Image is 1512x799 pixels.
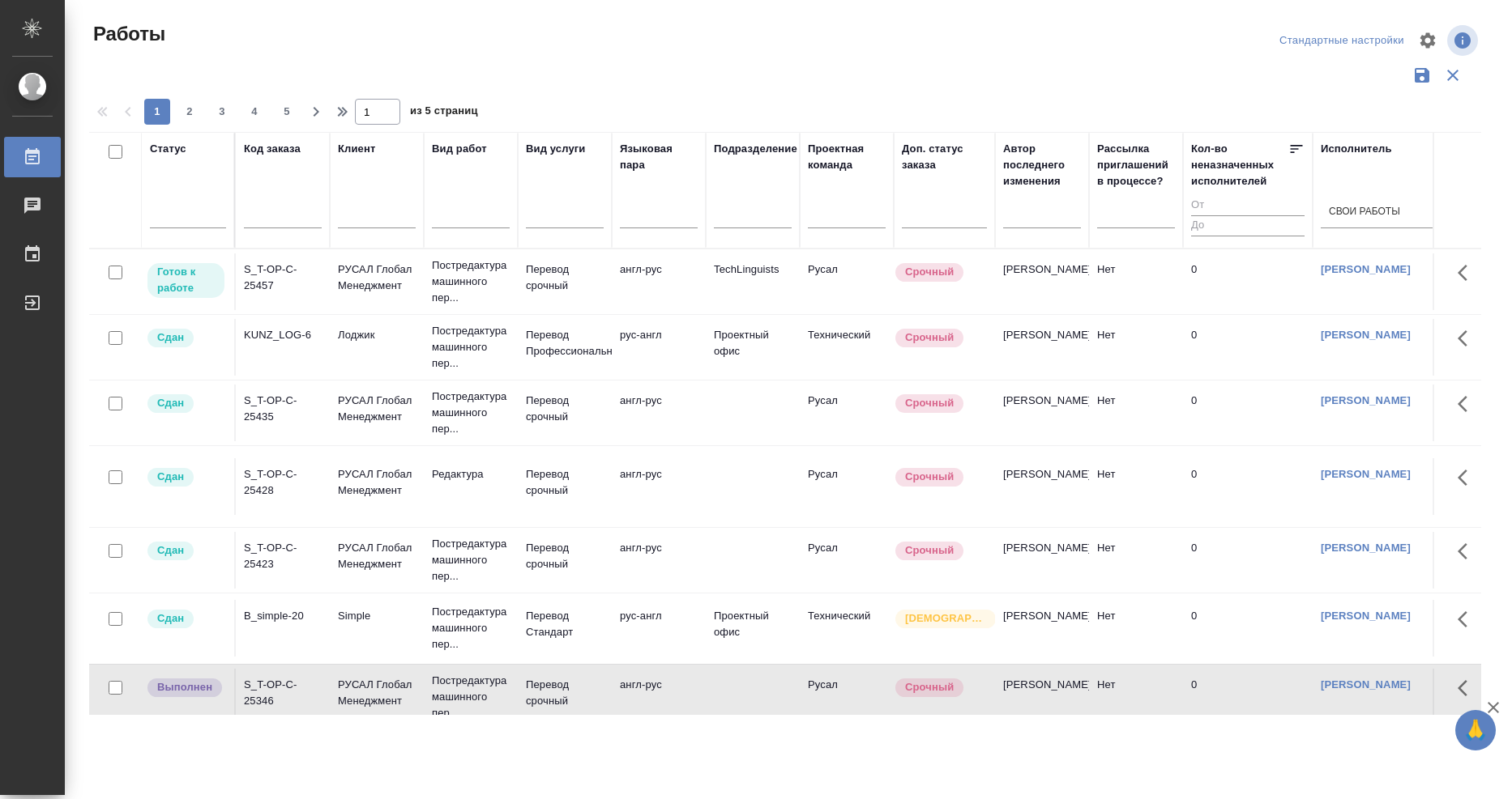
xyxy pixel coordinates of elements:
[1191,196,1305,216] input: От
[1448,319,1487,358] button: Здесь прячутся важные кнопки
[1448,458,1487,497] button: Здесь прячутся важные кнопки
[209,104,235,120] span: 3
[432,141,487,157] div: Вид работ
[209,99,235,125] button: 3
[1275,28,1408,53] div: split button
[1321,141,1392,157] div: Исполнитель
[1437,60,1468,91] button: Сбросить фильтры
[526,608,604,640] p: Перевод Стандарт
[1321,329,1411,341] a: [PERSON_NAME]
[1321,468,1411,480] a: [PERSON_NAME]
[1089,458,1183,515] td: Нет
[157,329,184,346] p: Сдан
[905,264,954,280] p: Срочный
[1455,710,1496,750] button: 🙏
[432,389,510,437] p: Постредактура машинного пер...
[995,600,1089,657] td: [PERSON_NAME]
[241,104,267,120] span: 4
[1447,25,1481,56] span: Посмотреть информацию
[612,600,706,657] td: рус-англ
[338,327,416,343] p: Лоджик
[526,466,604,499] p: Перевод срочный
[714,141,797,157] div: Подразделение
[1321,394,1411,406] a: [PERSON_NAME]
[146,393,226,414] div: Менеджер проверил работу исполнителя, передает ее на следующий этап
[706,253,800,310] td: TechLinguists
[905,542,954,559] p: Срочный
[800,532,894,589] td: Русал
[1089,532,1183,589] td: Нет
[808,141,886,173] div: Проектная команда
[1183,319,1313,376] td: 0
[905,469,954,485] p: Срочный
[905,395,954,411] p: Срочный
[800,319,894,376] td: Технический
[244,327,322,343] div: KUNZ_LOG-6
[1089,253,1183,310] td: Нет
[800,253,894,310] td: Русал
[146,466,226,488] div: Менеджер проверил работу исполнителя, передает ее на следующий этап
[338,393,416,425] p: РУСАЛ Глобал Менеджмент
[432,323,510,372] p: Постредактура машинного пер...
[432,466,510,482] p: Редактура
[612,319,706,376] td: рус-англ
[1321,263,1411,275] a: [PERSON_NAME]
[995,385,1089,441] td: [PERSON_NAME]
[1183,253,1313,310] td: 0
[1183,532,1313,589] td: 0
[274,104,300,120] span: 5
[244,141,301,157] div: Код заказа
[902,141,987,173] div: Доп. статус заказа
[150,141,186,157] div: Статус
[526,141,586,157] div: Вид услуги
[800,669,894,725] td: Русал
[1089,600,1183,657] td: Нет
[995,669,1089,725] td: [PERSON_NAME]
[1407,60,1437,91] button: Сохранить фильтры
[1448,532,1487,571] button: Здесь прячутся важные кнопки
[706,319,800,376] td: Проектный офис
[338,540,416,572] p: РУСАЛ Глобал Менеджмент
[1191,141,1288,189] div: Кол-во неназначенных исполнителей
[612,253,706,310] td: англ-рус
[526,261,604,294] p: Перевод срочный
[905,610,986,627] p: [DEMOGRAPHIC_DATA]
[526,677,604,709] p: Перевод срочный
[432,673,510,721] p: Постредактура машинного пер...
[157,610,184,627] p: Сдан
[800,600,894,657] td: Технический
[244,608,322,624] div: B_simple-20
[146,608,226,630] div: Менеджер проверил работу исполнителя, передает ее на следующий этап
[905,679,954,695] p: Срочный
[157,469,184,485] p: Сдан
[1183,600,1313,657] td: 0
[89,21,165,47] span: Работы
[1329,206,1400,219] div: Свои работы
[177,104,203,120] span: 2
[157,395,184,411] p: Сдан
[157,542,184,559] p: Сдан
[995,458,1089,515] td: [PERSON_NAME]
[612,385,706,441] td: англ-рус
[995,319,1089,376] td: [PERSON_NAME]
[432,604,510,652] p: Постредактура машинного пер...
[1321,542,1411,554] a: [PERSON_NAME]
[410,101,478,125] span: из 5 страниц
[146,677,226,699] div: Исполнитель завершил работу
[1448,600,1487,639] button: Здесь прячутся важные кнопки
[526,540,604,572] p: Перевод срочный
[338,677,416,709] p: РУСАЛ Глобал Менеджмент
[244,540,322,572] div: S_T-OP-C-25423
[338,261,416,294] p: РУСАЛ Глобал Менеджмент
[1097,141,1175,189] div: Рассылка приглашений в процессе?
[905,329,954,346] p: Срочный
[800,385,894,441] td: Русал
[1089,385,1183,441] td: Нет
[432,536,510,584] p: Постредактура машинного пер...
[612,458,706,515] td: англ-рус
[1408,21,1447,60] span: Настроить таблицу
[177,99,203,125] button: 2
[706,600,800,657] td: Проектный офис
[157,679,212,695] p: Выполнен
[241,99,267,125] button: 4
